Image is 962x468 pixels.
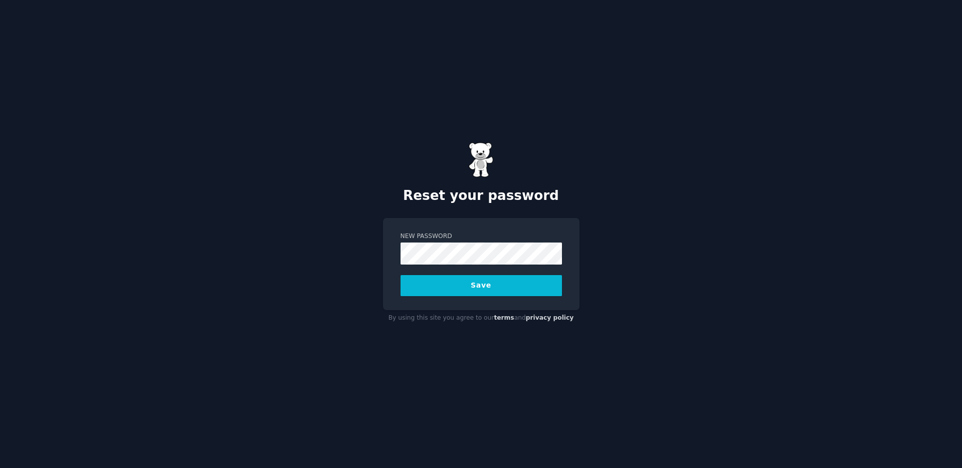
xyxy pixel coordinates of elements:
div: By using this site you agree to our and [383,310,580,326]
button: Save [401,275,562,296]
a: terms [494,314,514,321]
img: Gummy Bear [469,142,494,177]
label: New Password [401,232,562,241]
a: privacy policy [526,314,574,321]
h2: Reset your password [383,188,580,204]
